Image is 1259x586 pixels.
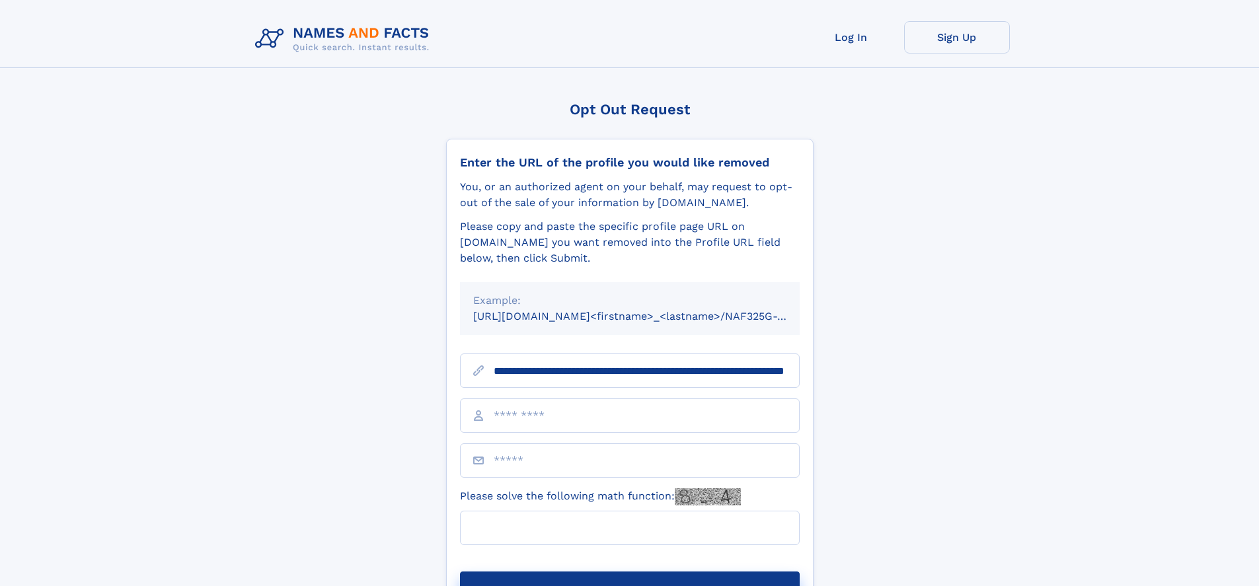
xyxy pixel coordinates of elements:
[446,101,814,118] div: Opt Out Request
[460,219,800,266] div: Please copy and paste the specific profile page URL on [DOMAIN_NAME] you want removed into the Pr...
[460,488,741,505] label: Please solve the following math function:
[904,21,1010,54] a: Sign Up
[250,21,440,57] img: Logo Names and Facts
[798,21,904,54] a: Log In
[473,293,786,309] div: Example:
[460,155,800,170] div: Enter the URL of the profile you would like removed
[460,179,800,211] div: You, or an authorized agent on your behalf, may request to opt-out of the sale of your informatio...
[473,310,825,322] small: [URL][DOMAIN_NAME]<firstname>_<lastname>/NAF325G-xxxxxxxx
